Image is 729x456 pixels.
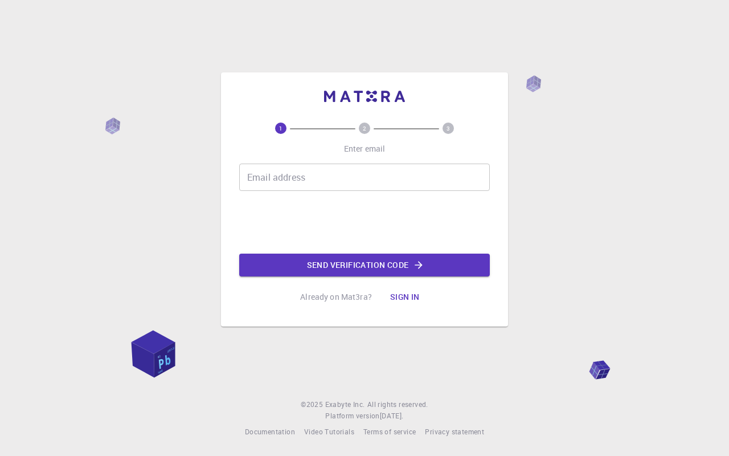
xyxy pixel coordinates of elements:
p: Enter email [344,143,386,154]
a: Exabyte Inc. [325,399,365,410]
iframe: reCAPTCHA [278,200,451,245]
p: Already on Mat3ra? [300,291,372,303]
span: Platform version [325,410,379,422]
text: 3 [447,124,450,132]
text: 2 [363,124,366,132]
span: Exabyte Inc. [325,400,365,409]
span: [DATE] . [380,411,404,420]
a: Terms of service [363,426,416,438]
button: Send verification code [239,254,490,276]
a: [DATE]. [380,410,404,422]
span: © 2025 [301,399,325,410]
span: Privacy statement [425,427,484,436]
span: Documentation [245,427,295,436]
span: All rights reserved. [367,399,428,410]
a: Documentation [245,426,295,438]
button: Sign in [381,286,429,308]
span: Video Tutorials [304,427,354,436]
span: Terms of service [363,427,416,436]
text: 1 [279,124,282,132]
a: Privacy statement [425,426,484,438]
a: Video Tutorials [304,426,354,438]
